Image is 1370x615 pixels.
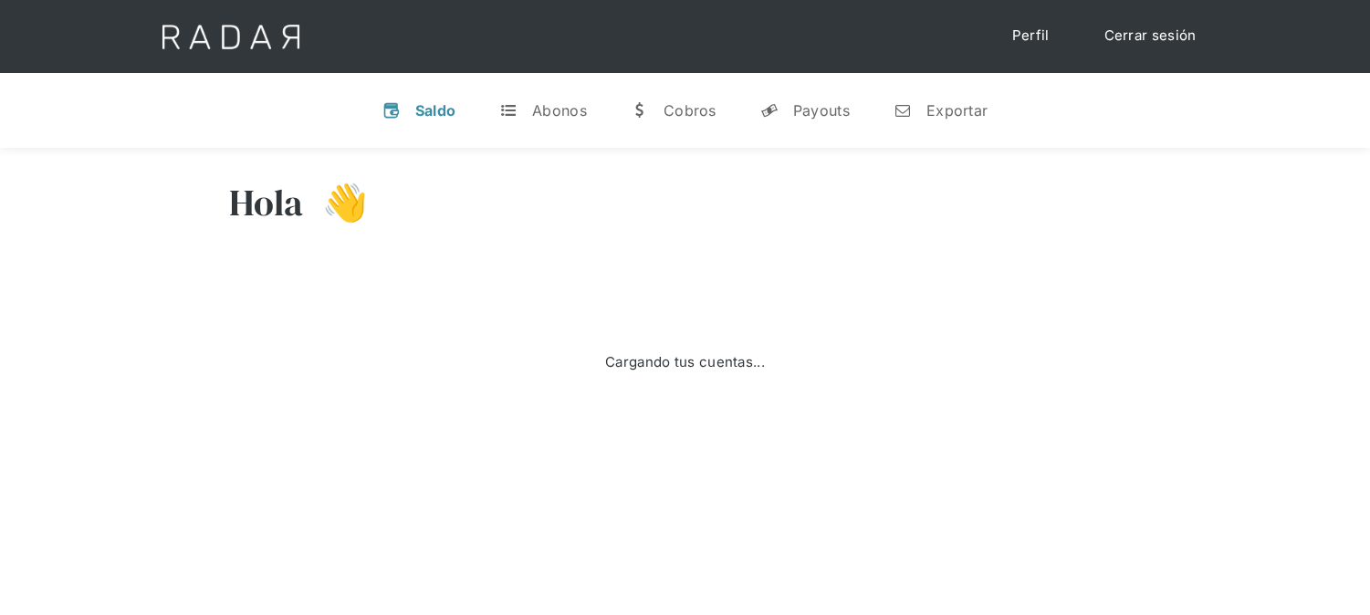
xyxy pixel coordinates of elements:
[664,101,716,120] div: Cobros
[994,18,1068,54] a: Perfil
[532,101,587,120] div: Abonos
[631,101,649,120] div: w
[1086,18,1215,54] a: Cerrar sesión
[926,101,988,120] div: Exportar
[304,180,368,225] h3: 👋
[415,101,456,120] div: Saldo
[760,101,779,120] div: y
[793,101,850,120] div: Payouts
[382,101,401,120] div: v
[229,180,304,225] h3: Hola
[605,352,765,373] div: Cargando tus cuentas...
[499,101,518,120] div: t
[894,101,912,120] div: n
